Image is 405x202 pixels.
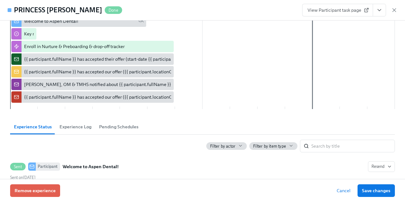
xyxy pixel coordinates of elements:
[332,184,355,197] button: Cancel
[15,187,56,194] span: Remove experience
[311,140,395,152] input: Search by title
[99,123,139,131] span: Pending Schedules
[139,18,144,25] span: Personal Email
[24,56,234,62] div: {{ participant.fullName }} has accepted their offer (start-date {{ participant.startDate | MM/DD/...
[24,69,195,75] div: {{ participant.fullName }} has accepted our offer ({{ participant.locationCompany }})
[24,94,195,100] div: {{ participant.fullName }} has accepted our offer ({{ participant.locationCompany }})
[59,123,91,131] span: Experience Log
[358,184,395,197] button: Save changes
[308,7,368,13] span: View Participant task page
[14,5,102,15] h4: PRINCESS [PERSON_NAME]
[24,81,213,88] div: [PERSON_NAME], OM & TMHS notified about {{ participant.fullName }} accepting their offer
[371,163,391,170] span: Resend
[337,187,351,194] span: Cancel
[210,143,235,149] span: Filter by actor
[24,18,78,24] div: Welcome to Aspen Dental!
[302,4,373,16] a: View Participant task page
[10,175,35,180] span: Wednesday, September 3rd 2025, 10:11 am
[10,164,26,169] span: Sent
[206,142,247,150] button: Filter by actor
[63,163,119,170] strong: Welcome to Aspen Dental!
[253,143,286,149] span: Filter by item type
[368,161,395,172] button: SentParticipantWelcome to Aspen Dental!Sent on[DATE]
[36,162,60,171] div: Participant
[24,43,125,50] div: Enroll in Nurture & Preboarding & drop-off tracker
[105,8,122,13] span: Done
[362,187,390,194] span: Save changes
[249,142,297,150] button: Filter by item type
[24,31,61,37] div: Key roles assigned
[10,184,60,197] button: Remove experience
[373,4,386,16] button: View task page
[14,123,52,131] span: Experience Status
